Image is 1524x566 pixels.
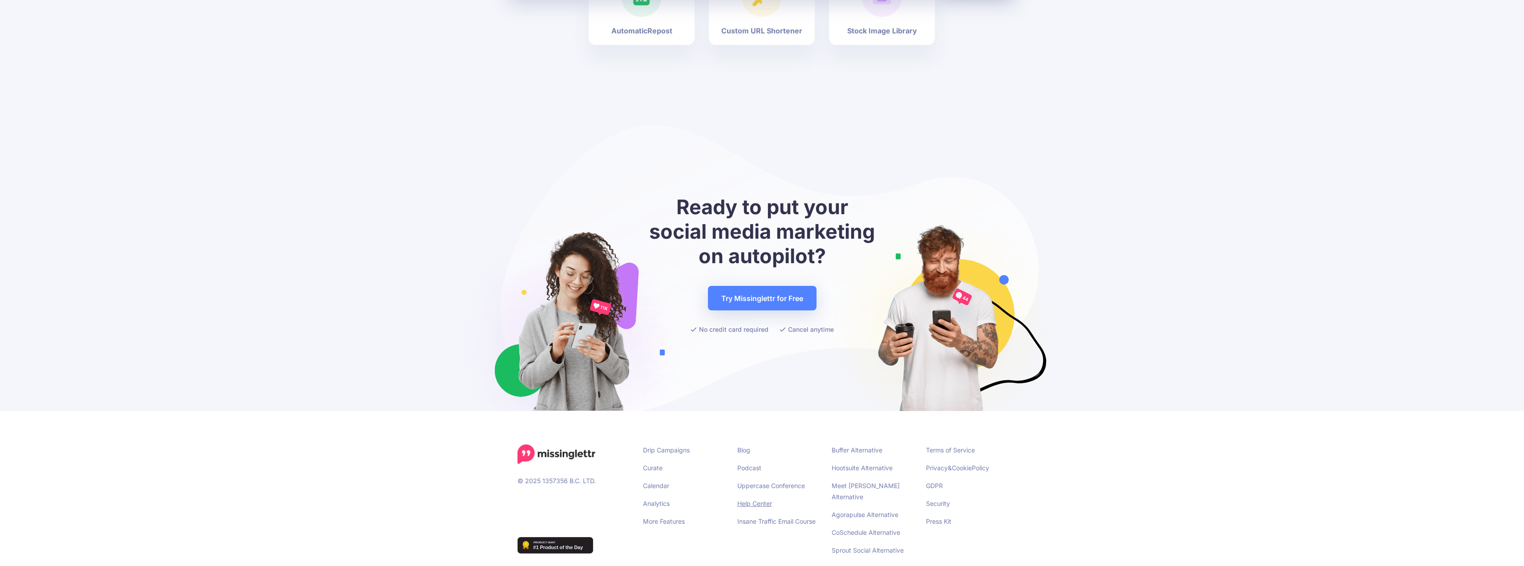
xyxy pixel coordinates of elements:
[832,546,904,554] a: Sprout Social Alternative
[691,324,768,335] li: No credit card required
[832,529,900,536] a: CoSchedule Alternative
[832,482,900,501] a: Meet [PERSON_NAME] Alternative
[926,500,950,507] a: Security
[721,25,802,36] b: Custom URL Shortener
[832,446,882,454] a: Buffer Alternative
[737,446,750,454] a: Blog
[737,464,761,472] a: Podcast
[737,500,772,507] a: Help Center
[926,517,951,525] a: Press Kit
[926,462,1007,473] li: & Policy
[926,446,975,454] a: Terms of Service
[832,511,898,518] a: Agorapulse Alternative
[647,195,878,268] h2: Ready to put your social media marketing on autopilot?
[511,444,637,562] div: © 2025 1357356 B.C. LTD.
[780,324,834,335] li: Cancel anytime
[643,482,669,489] a: Calendar
[643,500,670,507] a: Analytics
[737,517,816,525] a: Insane Traffic Email Course
[643,446,690,454] a: Drip Campaigns
[708,286,817,310] a: Try Missinglettr for Free
[952,464,972,472] a: Cookie
[737,482,805,489] a: Uppercase Conference
[643,464,663,472] a: Curate
[926,482,943,489] a: GDPR
[832,464,893,472] a: Hootsuite Alternative
[847,25,917,36] b: Stock Image Library
[611,25,672,36] b: Automatic Repost
[643,517,685,525] a: More Features
[926,464,948,472] a: Privacy
[517,537,593,554] img: Missinglettr - Social Media Marketing for content focused teams | Product Hunt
